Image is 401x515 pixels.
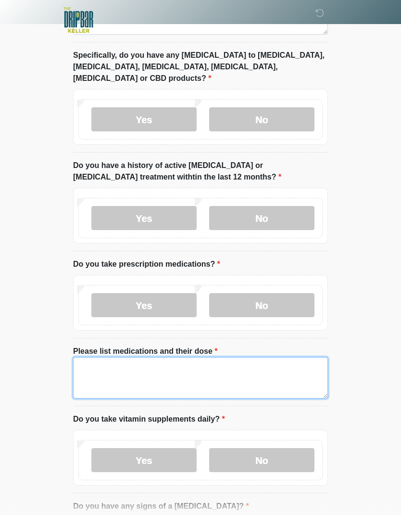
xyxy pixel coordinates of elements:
label: Please list medications and their dose [73,346,218,357]
img: The DRIPBaR - Keller Logo [63,7,93,33]
label: No [209,206,314,230]
label: No [209,448,314,472]
label: Do you take prescription medications? [73,258,220,270]
label: Do you have any signs of a [MEDICAL_DATA]? [73,501,249,512]
label: No [209,293,314,317]
label: Do you take vitamin supplements daily? [73,413,225,425]
label: Yes [91,206,197,230]
label: Yes [91,293,197,317]
label: No [209,107,314,131]
label: Yes [91,107,197,131]
label: Do you have a history of active [MEDICAL_DATA] or [MEDICAL_DATA] treatment withtin the last 12 mo... [73,160,328,183]
label: Yes [91,448,197,472]
label: Specifically, do you have any [MEDICAL_DATA] to [MEDICAL_DATA], [MEDICAL_DATA], [MEDICAL_DATA], [... [73,50,328,84]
